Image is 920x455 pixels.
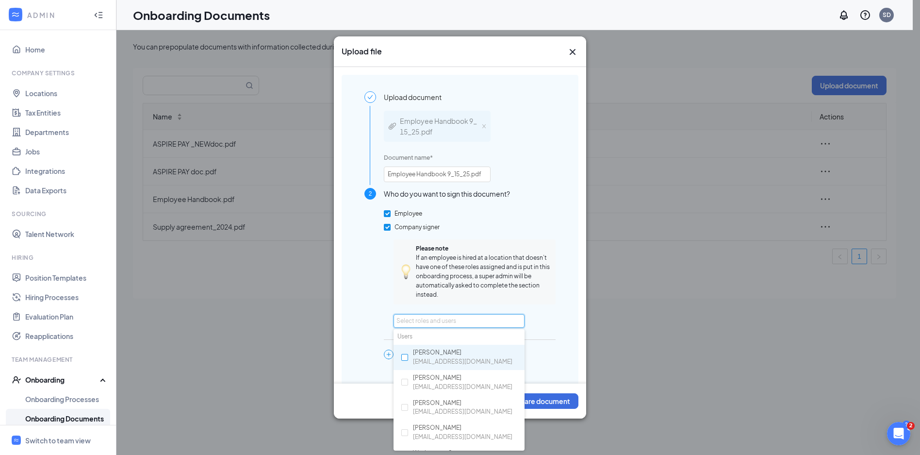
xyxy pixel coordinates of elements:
[25,268,108,287] a: Position Templates
[384,188,510,200] span: Who do you want to sign this document?
[367,94,373,100] span: check
[391,210,426,217] span: Employee
[384,91,442,103] span: Upload document
[25,40,108,59] a: Home
[413,407,512,417] span: [EMAIL_ADDRESS][DOMAIN_NAME]
[907,422,915,430] span: 2
[25,307,108,326] a: Evaluation Plan
[13,437,19,443] svg: WorkstreamLogo
[27,10,85,20] div: ADMIN
[394,328,525,345] div: Users
[25,84,108,103] a: Locations
[883,11,891,19] div: SD
[12,69,106,77] div: Company Settings
[12,210,106,218] div: Sourcing
[413,383,512,392] span: [EMAIL_ADDRESS][DOMAIN_NAME]
[25,409,108,428] a: Onboarding Documents
[369,190,372,197] span: 2
[342,46,382,57] h3: Upload file
[413,348,512,367] div: [PERSON_NAME]
[25,436,91,445] div: Switch to team view
[396,316,516,326] div: Select roles and users
[887,422,910,445] iframe: Intercom live chat
[501,393,578,409] button: Prepare document
[416,253,551,299] span: If an employee is hired at a location that doesn’t have one of these roles assigned and is put in...
[394,370,525,395] li: Courtney Johnston
[25,326,108,346] a: Reapplications
[25,161,108,181] a: Integrations
[133,7,270,23] h1: Onboarding Documents
[903,421,910,429] div: 2
[413,399,512,417] div: [PERSON_NAME]
[567,46,578,58] svg: Cross
[400,116,477,137] div: Employee Handbook 9_15_25.pdf
[384,154,433,161] span: Document name *
[25,103,108,122] a: Tax Entities
[12,375,21,385] svg: UserCheck
[391,223,444,231] span: Company signer
[394,345,525,370] li: Andrea Amato
[25,375,100,385] div: Onboarding
[25,181,108,200] a: Data Exports
[25,142,108,161] a: Jobs
[394,420,525,445] li: Stephan DeHaven
[25,287,108,307] a: Hiring Processes
[413,357,512,367] span: [EMAIL_ADDRESS][DOMAIN_NAME]
[94,10,103,20] svg: Collapse
[25,389,108,409] a: Onboarding Processes
[25,122,108,142] a: Departments
[413,433,512,442] span: [EMAIL_ADDRESS][DOMAIN_NAME]
[25,224,108,244] a: Talent Network
[416,244,551,253] span: Please note
[838,9,850,21] svg: Notifications
[859,9,871,21] svg: QuestionInfo
[12,355,106,364] div: Team Management
[413,373,512,392] div: [PERSON_NAME]
[394,395,525,421] li: Milky Feliciano
[413,423,512,442] div: [PERSON_NAME]
[12,253,106,262] div: Hiring
[567,46,578,58] button: Close
[11,10,20,19] svg: WorkstreamLogo
[384,345,556,359] button: Add company signer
